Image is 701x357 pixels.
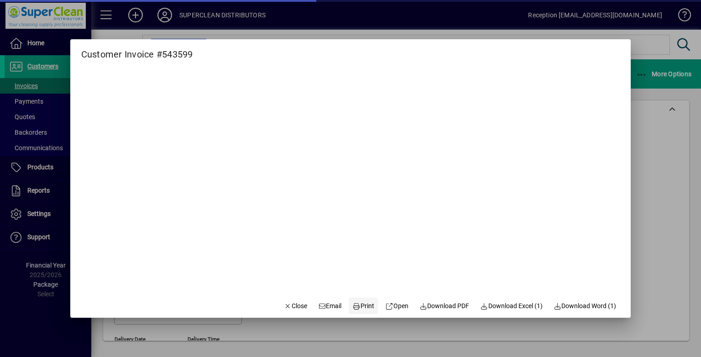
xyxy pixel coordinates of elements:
button: Email [314,298,345,314]
a: Download PDF [416,298,473,314]
span: Close [283,301,307,311]
span: Download Excel (1) [480,301,543,311]
button: Download Word (1) [550,298,620,314]
span: Download PDF [419,301,470,311]
span: Open [385,301,408,311]
span: Download Word (1) [554,301,617,311]
a: Open [382,298,412,314]
span: Email [318,301,342,311]
button: Download Excel (1) [476,298,546,314]
button: Close [280,298,311,314]
button: Print [349,298,378,314]
span: Print [353,301,375,311]
h2: Customer Invoice #543599 [70,39,204,62]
